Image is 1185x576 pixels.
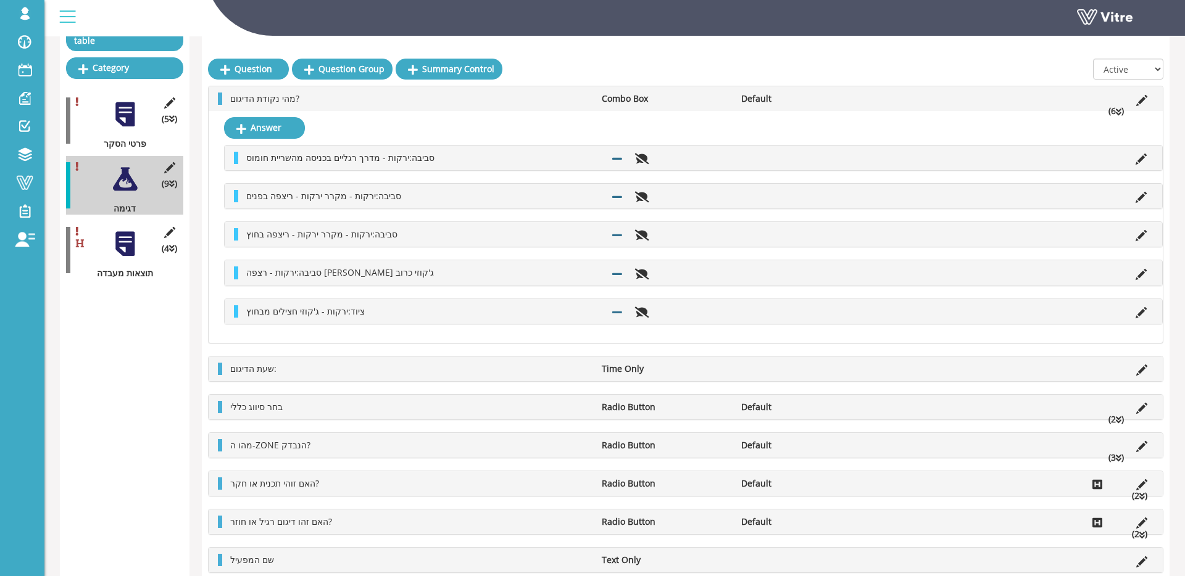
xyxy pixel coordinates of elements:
li: (6 ) [1102,105,1130,117]
li: Radio Button [596,477,735,490]
span: (4 ) [162,242,177,255]
li: Radio Button [596,401,735,413]
li: Radio Button [596,516,735,528]
span: סביבה:ירקות - מדרך רגליים בכניסה מהשריית חומוס [246,152,434,163]
li: (2 ) [1126,490,1154,502]
a: Question Group [292,59,393,80]
li: (2 ) [1102,413,1130,426]
span: (9 ) [162,178,177,190]
span: האם זהו דיגום רגיל או חוזר? [230,516,332,527]
span: האם זוהי תכנית או חקר? [230,477,319,489]
li: Default [735,401,875,413]
div: פרטי הסקר [66,138,174,150]
a: Question [208,59,289,80]
span: (5 ) [162,113,177,125]
span: מהי נקודת הדיגום? [230,93,299,104]
span: מהו ה-ZONE הנבדק? [230,439,310,451]
a: Summary Control [396,59,502,80]
div: דגימה [66,202,174,215]
li: Combo Box [596,93,735,105]
li: Default [735,516,875,528]
span: בחר סיווג כללי [230,401,283,413]
span: שעת הדיגום: [230,363,276,374]
span: סביבה:ירקות - מקרר ירקות - ריצפה בחוץ [246,228,397,240]
li: Text Only [596,554,735,566]
a: Category [66,57,183,78]
span: ציוד:ירקות - ג'קוזי חצילים מבחוץ [246,305,365,317]
span: שם המפעיל [230,554,274,566]
li: Time Only [596,363,735,375]
li: (2 ) [1126,528,1154,540]
li: Radio Button [596,439,735,451]
li: Default [735,477,875,490]
div: תוצאות מעבדה [66,267,174,279]
span: סביבה:ירקות - מקרר ירקות - ריצפה בפנים [246,190,401,202]
a: Answer [224,117,305,138]
li: Default [735,439,875,451]
li: Default [735,93,875,105]
li: (3 ) [1102,451,1130,464]
span: סביבה:ירקות - רצפה [PERSON_NAME] ג'קוזי כרוב [246,266,434,278]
